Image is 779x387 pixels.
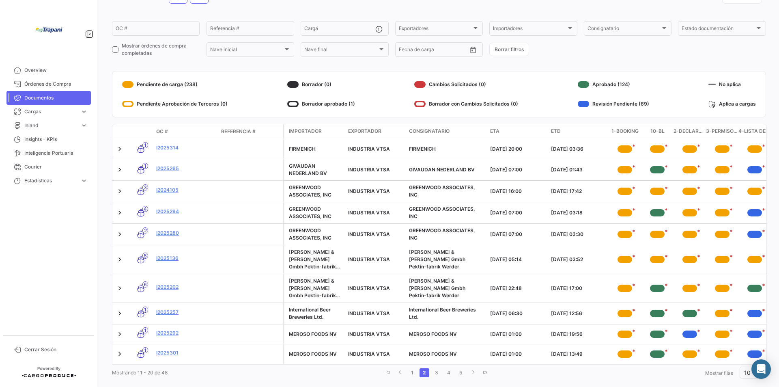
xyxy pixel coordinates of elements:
[348,166,402,173] div: INDUSTRIA VTSA
[578,78,649,91] div: Aprobado (124)
[551,256,605,263] div: [DATE] 03:52
[551,331,605,338] div: [DATE] 19:56
[409,227,475,241] span: GREENWOOD ASSOCIATES, INC
[348,128,381,135] span: Exportador
[289,306,342,321] div: International Beer Breweries Ltd.
[348,231,402,238] div: INDUSTRIA VTSA
[284,124,345,139] datatable-header-cell: Importador
[210,48,283,54] span: Nave inicial
[289,331,342,338] div: MEROSO FOODS NV
[156,186,215,194] a: I2024105
[682,27,755,32] span: Estado documentación
[287,97,355,110] div: Borrador aprobado (1)
[116,187,124,195] a: Expand/Collapse Row
[221,128,256,135] span: Referencia #
[409,278,465,298] span: HERBSTREITH & FOX Gmbh Pektin-fabrik Werder
[407,368,417,377] a: 1
[409,184,475,198] span: GREENWOOD ASSOCIATES, INC
[287,78,355,91] div: Borrador (0)
[708,78,756,91] div: No aplica
[6,160,91,174] a: Courier
[383,368,393,377] a: go to first page
[112,370,168,376] span: Mostrando 11 - 20 de 48
[751,359,771,379] div: Abrir Intercom Messenger
[142,206,148,212] span: 4
[705,370,733,376] span: Mostrar filas
[116,284,124,292] a: Expand/Collapse Row
[551,145,605,153] div: [DATE] 03:36
[490,231,544,238] div: [DATE] 07:00
[611,128,639,136] span: 1-Booking
[490,145,544,153] div: [DATE] 20:00
[129,128,153,135] datatable-header-cell: Modo de Transporte
[122,78,228,91] div: Pendiente de carga (238)
[348,310,402,317] div: INDUSTRIA VTSA
[551,350,605,358] div: [DATE] 13:49
[289,227,342,242] div: GREENWOOD ASSOCIATES, INC
[490,128,499,135] span: ETA
[80,108,88,115] span: expand_more
[289,184,342,199] div: GREENWOOD ASSOCIATES, INC
[467,44,479,56] button: Open calendar
[142,307,148,313] span: 1
[116,350,124,358] a: Expand/Collapse Row
[490,331,544,338] div: [DATE] 01:00
[551,166,605,173] div: [DATE] 01:43
[409,206,475,219] span: GREENWOOD ASSOCIATES, INC
[156,283,215,291] a: I2025202
[116,309,124,318] a: Expand/Collapse Row
[395,368,405,377] a: go to previous page
[609,124,641,139] datatable-header-cell: 1-Booking
[490,188,544,195] div: [DATE] 16:00
[490,285,544,292] div: [DATE] 22:48
[430,366,443,380] li: page 3
[674,124,706,139] datatable-header-cell: 2-Declaración de embarque
[409,249,465,270] span: HERBSTREITH & FOX Gmbh Pektin-fabrik Werder
[551,128,561,135] span: ETD
[142,184,148,190] span: 3
[551,285,605,292] div: [DATE] 17:00
[156,208,215,215] a: I2025294
[80,122,88,129] span: expand_more
[738,124,771,139] datatable-header-cell: 4-Lista de empaque
[122,97,228,110] div: Pendiente Aprobación de Terceros (0)
[409,331,457,337] span: MEROSO FOODS NV
[348,209,402,216] div: INDUSTRIA VTSA
[419,48,452,54] input: Hasta
[409,307,476,320] span: International Beer Breweries Ltd.
[142,253,148,259] span: 8
[551,209,605,216] div: [DATE] 03:18
[444,368,454,377] a: 4
[289,205,342,220] div: GREENWOOD ASSOCIATES, INC
[706,124,738,139] datatable-header-cell: 3-Permiso de embarque
[153,125,218,138] datatable-header-cell: OC #
[24,163,88,171] span: Courier
[706,128,738,136] span: 3-Permiso de embarque
[551,310,605,317] div: [DATE] 12:56
[345,124,406,139] datatable-header-cell: Exportador
[443,366,455,380] li: page 4
[432,368,441,377] a: 3
[490,209,544,216] div: [DATE] 07:00
[674,128,706,136] span: 2-Declaración de embarque
[406,366,418,380] li: page 1
[414,78,518,91] div: Cambios Solicitados (0)
[6,63,91,77] a: Overview
[490,310,544,317] div: [DATE] 06:30
[548,124,609,139] datatable-header-cell: ETD
[156,144,215,151] a: I2025314
[289,249,342,270] div: [PERSON_NAME] & [PERSON_NAME] Gmbh Pektin-fabrik Werder
[24,177,77,184] span: Estadísticas
[289,277,342,299] div: [PERSON_NAME] & [PERSON_NAME] Gmbh Pektin-fabrik Werder
[24,122,77,129] span: Inland
[28,10,69,50] img: bd005829-9598-4431-b544-4b06bbcd40b2.jpg
[156,329,215,337] a: I2025292
[551,188,605,195] div: [DATE] 17:42
[289,162,342,177] div: GIVAUDAN NEDERLAND BV
[414,97,518,110] div: Borrador con Cambios Solicitados (0)
[156,165,215,172] a: I2025265
[24,67,88,74] span: Overview
[156,128,168,135] span: OC #
[578,97,649,110] div: Revisión Pendiente (69)
[156,349,215,357] a: I2025301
